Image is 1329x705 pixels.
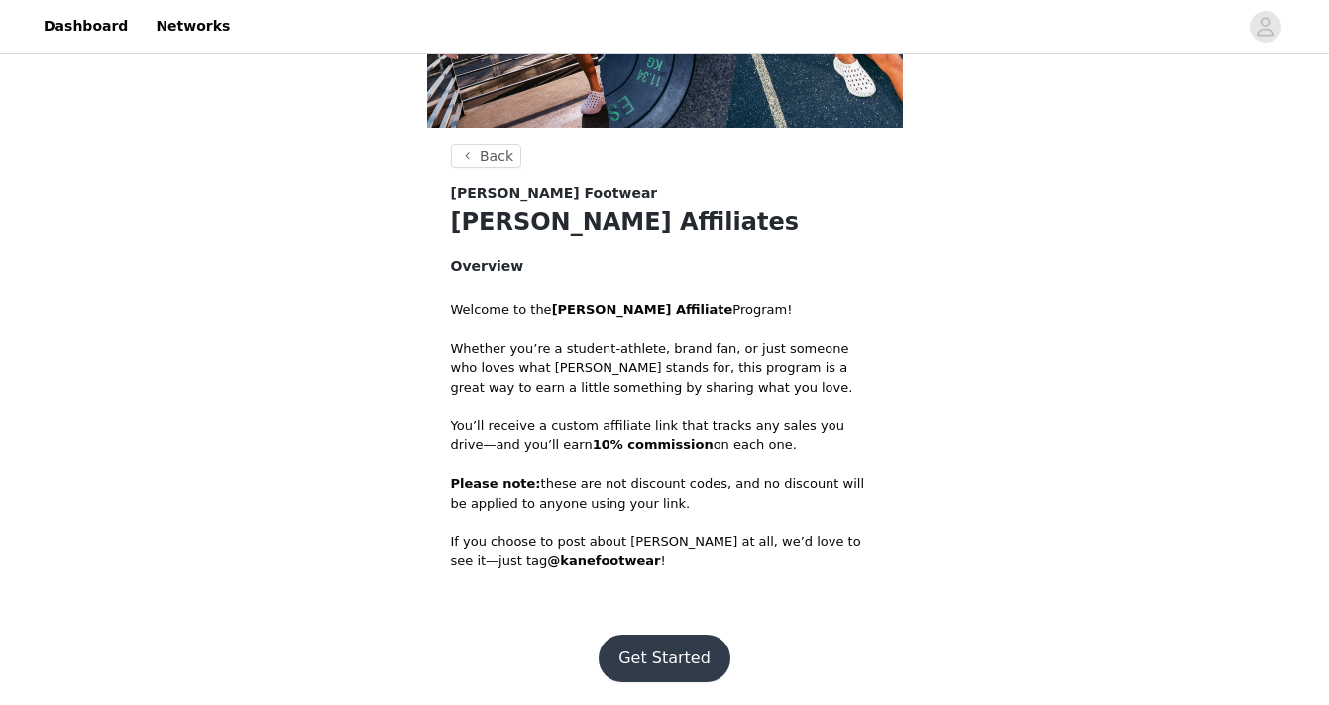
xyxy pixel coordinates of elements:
[1256,11,1274,43] div: avatar
[552,302,733,317] strong: [PERSON_NAME] Affiliate
[451,183,658,204] span: [PERSON_NAME] Footwear
[451,532,879,571] p: If you choose to post about [PERSON_NAME] at all, we’d love to see it—just tag !
[451,339,879,416] p: Whether you’re a student-athlete, brand fan, or just someone who loves what [PERSON_NAME] stands ...
[599,635,730,682] button: Get Started
[593,437,714,452] strong: 10% commission
[451,204,879,240] h1: [PERSON_NAME] Affiliates
[451,144,522,168] button: Back
[144,4,242,49] a: Networks
[451,256,879,277] h4: Overview
[547,553,660,568] strong: @kanefootwear
[32,4,140,49] a: Dashboard
[451,300,879,320] p: Welcome to the Program!
[451,476,541,491] strong: Please note:
[451,474,879,513] p: these are not discount codes, and no discount will be applied to anyone using your link.
[451,416,879,455] p: You’ll receive a custom affiliate link that tracks any sales you drive—and you’ll earn on each one.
